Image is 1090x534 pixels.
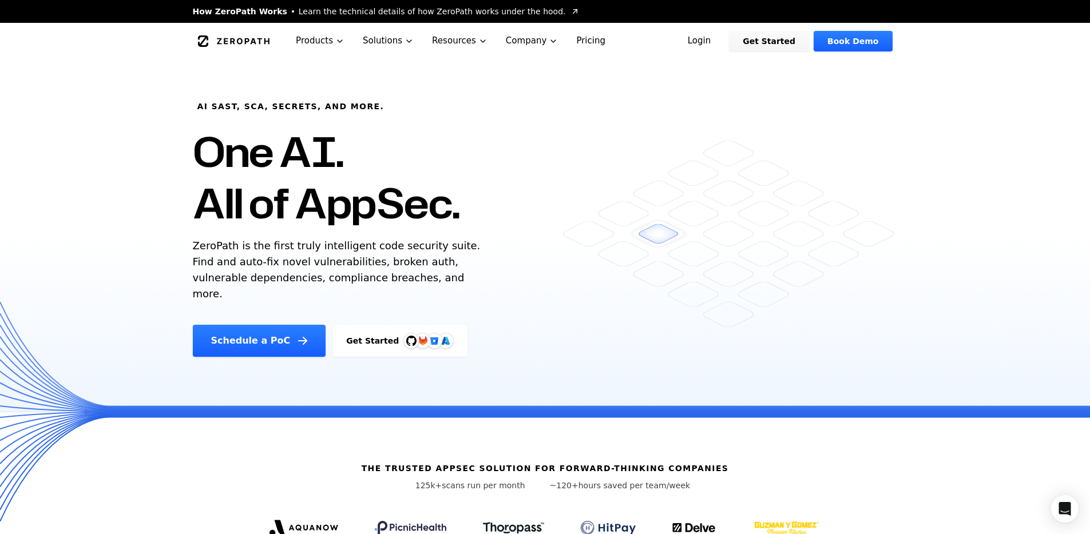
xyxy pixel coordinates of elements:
a: Book Demo [814,31,892,51]
p: ZeroPath is the first truly intelligent code security suite. Find and auto-fix novel vulnerabilit... [193,238,486,302]
a: Pricing [567,23,615,59]
button: Solutions [354,23,423,59]
img: GitLab [411,329,434,352]
span: ~120+ [550,481,578,490]
a: Login [674,31,725,51]
button: Resources [423,23,497,59]
p: hours saved per team/week [550,480,691,491]
p: scans run per month [400,480,541,491]
h1: One AI. All of AppSec. [193,126,460,229]
span: Learn the technical details of how ZeroPath works under the hood. [299,6,566,17]
a: Schedule a PoC [193,325,326,357]
svg: Bitbucket [428,334,441,347]
h6: AI SAST, SCA, Secrets, and more. [197,101,385,112]
a: Get Started [729,31,809,51]
img: Azure [441,336,450,345]
span: How ZeroPath Works [193,6,287,17]
span: 125k+ [415,481,442,490]
img: Thoropass [483,522,544,533]
img: GitHub [406,336,417,346]
button: Company [497,23,568,59]
h6: The Trusted AppSec solution for forward-thinking companies [362,463,729,474]
a: How ZeroPath WorksLearn the technical details of how ZeroPath works under the hood. [193,6,580,17]
button: Products [287,23,354,59]
nav: Global [179,23,911,59]
div: Open Intercom Messenger [1051,495,1079,523]
a: Get StartedGitHubGitLabAzure [332,325,467,357]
